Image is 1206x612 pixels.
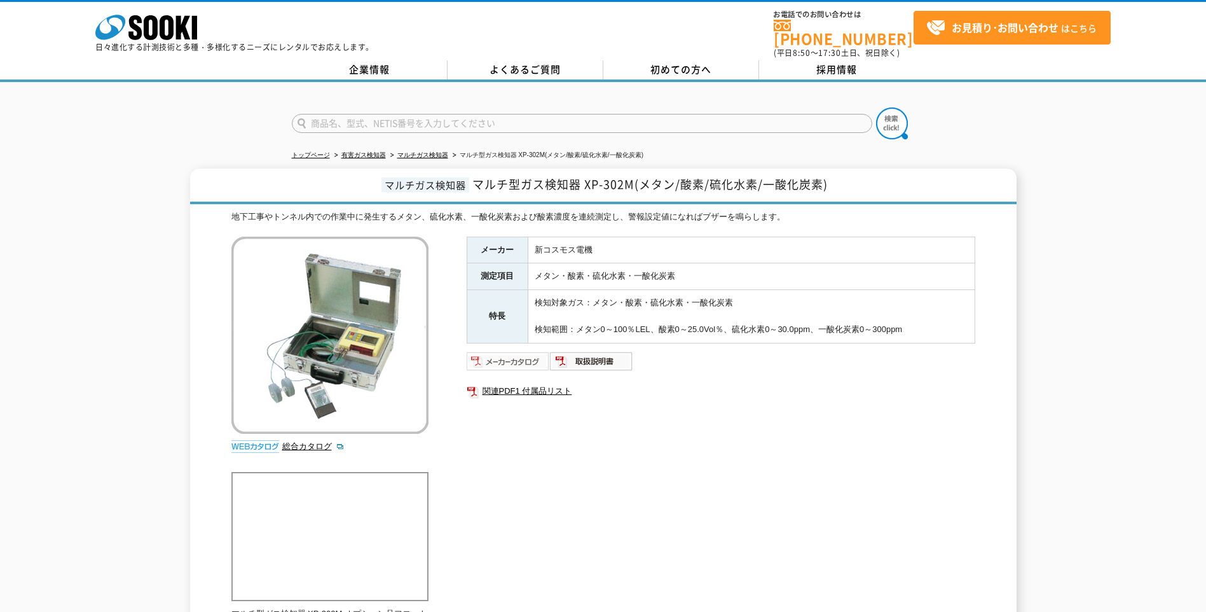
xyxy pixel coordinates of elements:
a: 関連PDF1 付属品リスト [467,383,975,400]
a: よくあるご質問 [448,60,603,80]
input: 商品名、型式、NETIS番号を入力してください [292,114,872,133]
th: メーカー [467,237,528,263]
a: 初めての方へ [603,60,759,80]
a: マルチガス検知器 [397,151,448,158]
td: 検知対象ガス：メタン・酸素・硫化水素・一酸化炭素 検知範囲：メタン0～100％LEL、酸素0～25.0Vol％、硫化水素0～30.0ppm、一酸化炭素0～300ppm [528,290,975,343]
span: お電話でのお問い合わせは [774,11,914,18]
a: 有害ガス検知器 [341,151,386,158]
td: 新コスモス電機 [528,237,975,263]
strong: お見積り･お問い合わせ [952,20,1059,35]
a: 総合カタログ [282,442,345,451]
span: はこちら [926,18,1097,38]
a: お見積り･お問い合わせはこちら [914,11,1111,45]
th: 特長 [467,290,528,343]
a: 企業情報 [292,60,448,80]
td: メタン・酸素・硫化水素・一酸化炭素 [528,263,975,290]
span: (平日 ～ 土日、祝日除く) [774,47,900,59]
span: 8:50 [793,47,811,59]
img: webカタログ [231,440,279,453]
span: 初めての方へ [650,62,711,76]
div: 地下工事やトンネル内での作業中に発生するメタン、硫化水素、一酸化炭素および酸素濃度を連続測定し、警報設定値になればブザーを鳴らします。 [231,211,975,224]
a: 取扱説明書 [550,359,633,369]
th: 測定項目 [467,263,528,290]
a: メーカーカタログ [467,359,550,369]
img: メーカーカタログ [467,351,550,372]
li: マルチ型ガス検知器 XP-302M(メタン/酸素/硫化水素/一酸化炭素) [450,149,643,162]
a: 採用情報 [759,60,915,80]
img: マルチ型ガス検知器 XP-302M(メタン/酸素/硫化水素/一酸化炭素) [231,237,428,434]
span: マルチガス検知器 [381,177,469,192]
a: トップページ [292,151,330,158]
a: [PHONE_NUMBER] [774,20,914,46]
img: btn_search.png [876,108,908,139]
p: 日々進化する計測技術と多種・多様化するニーズにレンタルでお応えします。 [95,43,374,51]
img: 取扱説明書 [550,351,633,372]
span: 17:30 [818,47,841,59]
span: マルチ型ガス検知器 XP-302M(メタン/酸素/硫化水素/一酸化炭素) [472,176,828,193]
